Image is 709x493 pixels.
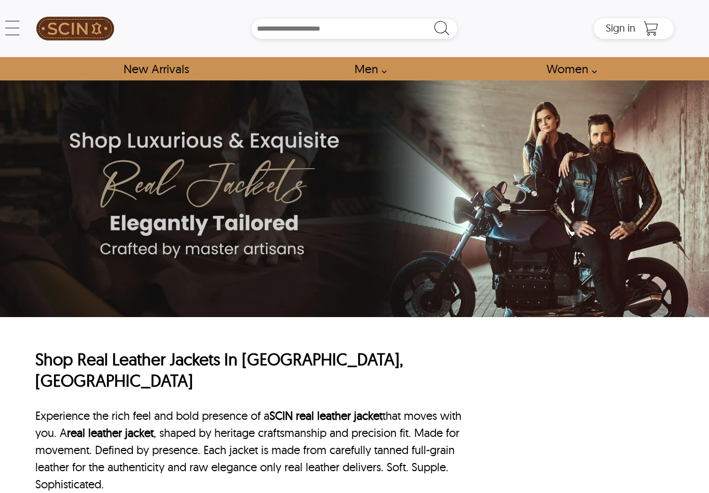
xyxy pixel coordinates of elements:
img: SCIN [36,5,114,52]
a: real leather jacket [67,426,154,440]
p: Experience the rich feel and bold presence of a that moves with you. A , shaped by heritage craft... [35,407,482,493]
h1: Shop Real Leather Jackets In [GEOGRAPHIC_DATA], [GEOGRAPHIC_DATA] [35,349,482,392]
a: Shopping Cart [640,21,661,36]
a: Shop Women Leather Jackets [535,57,603,80]
a: shop men's leather jackets [343,57,392,80]
span: Sign in [606,21,635,34]
a: real leather jacket [296,408,383,423]
a: Sign in [606,25,635,33]
a: SCIN [35,5,115,52]
a: SCIN [269,408,293,423]
a: Shop New Arrivals [112,57,200,80]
